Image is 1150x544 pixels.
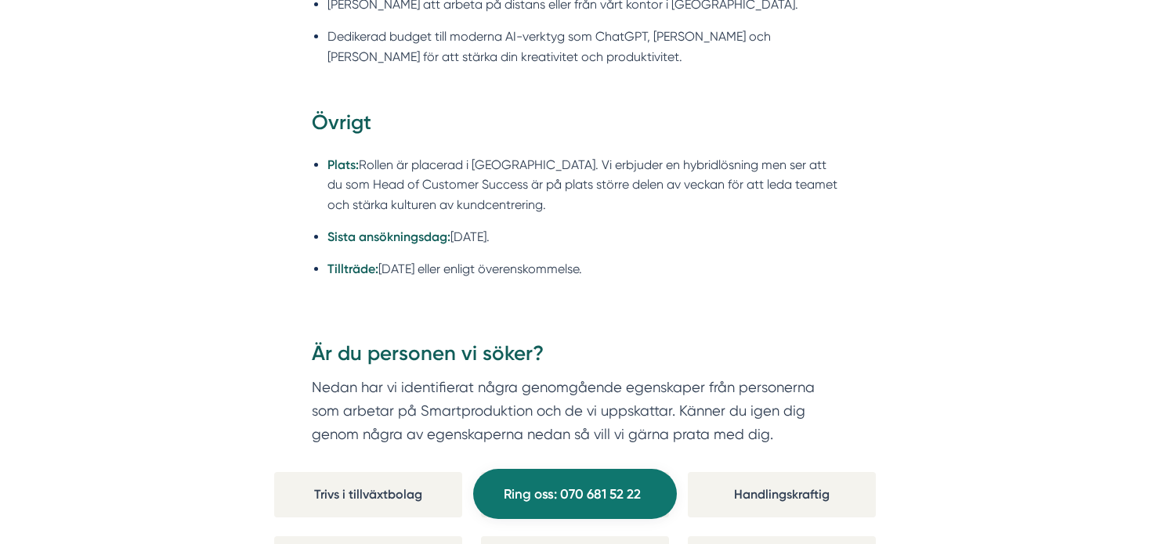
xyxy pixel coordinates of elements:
[274,472,462,517] div: Trivs i tillväxtbolag
[327,261,378,276] strong: Tillträde:
[327,259,838,279] li: [DATE] eller enligt överenskommelse.
[473,469,677,519] a: Ring oss: 070 681 52 22
[312,109,838,145] h3: Övrigt
[327,229,450,244] strong: Sista ansökningsdag:
[312,376,838,445] p: Nedan har vi identifierat några genomgående egenskaper från personerna som arbetar på Smartproduk...
[504,484,641,505] span: Ring oss: 070 681 52 22
[312,340,838,376] h3: Är du personen vi söker?
[327,155,838,214] li: Rollen är placerad i [GEOGRAPHIC_DATA]. Vi erbjuder en hybridlösning men ser att du som Head of C...
[327,157,359,172] strong: Plats:
[327,27,838,67] li: Dedikerad budget till moderna AI-verktyg som ChatGPT, [PERSON_NAME] och [PERSON_NAME] för att stä...
[688,472,876,517] div: Handlingskraftig
[481,472,669,517] div: Hårt arbetande
[327,227,838,247] li: [DATE].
